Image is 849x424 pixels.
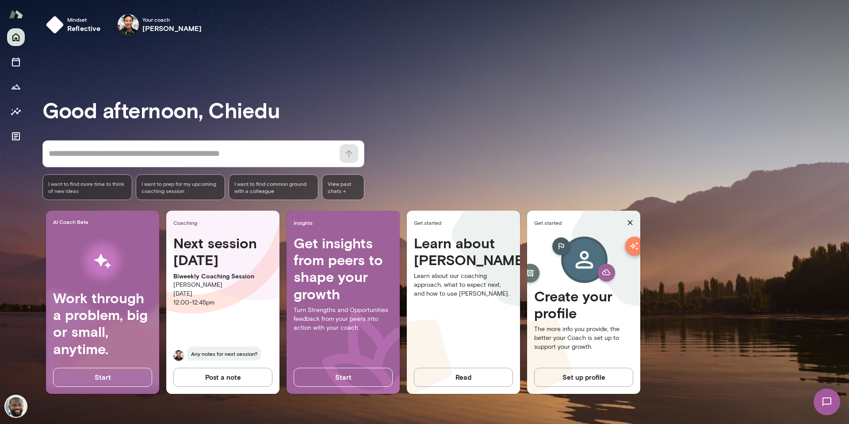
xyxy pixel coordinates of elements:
p: Turn Strengths and Opportunities feedback from your peers into action with your coach. [294,306,393,332]
span: I want to prep for my upcoming coaching session [141,180,220,194]
div: I want to find common ground with a colleague [229,174,318,200]
img: AI Workflows [63,233,142,289]
span: AI Coach Beta [53,218,156,225]
button: Home [7,28,25,46]
button: Read [414,368,513,386]
p: [PERSON_NAME] [173,281,272,289]
span: Your coach [142,16,202,23]
p: 12:00 - 12:45pm [173,298,272,307]
h4: Create your profile [534,288,633,322]
p: The more info you provide, the better your Coach is set up to support your growth. [534,325,633,351]
img: Create profile [538,235,630,288]
button: Growth Plan [7,78,25,96]
div: I want to prep for my upcoming coaching session [136,174,226,200]
span: Get started [414,219,516,226]
img: Chiedu Areh [5,396,27,417]
div: Albert VillardeYour coach[PERSON_NAME] [111,11,208,39]
span: Insights [294,219,396,226]
span: Mindset [67,16,101,23]
p: Learn about our coaching approach, what to expect next, and how to use [PERSON_NAME]. [414,272,513,298]
span: Get started [534,219,623,226]
h6: reflective [67,23,101,34]
button: Post a note [173,368,272,386]
span: I want to find common ground with a colleague [234,180,313,194]
span: Any notes for next session? [187,347,261,361]
h4: Get insights from peers to shape your growth [294,235,393,303]
button: Documents [7,127,25,145]
h3: Good afternoon, Chiedu [42,97,849,122]
span: Coaching [173,219,276,226]
img: Mento [9,6,23,23]
span: View past chats -> [322,174,364,200]
h4: Work through a problem, big or small, anytime. [53,289,152,358]
img: mindset [46,16,64,34]
p: Biweekly Coaching Session [173,272,272,281]
div: I want to find more time to think of new ideas [42,174,132,200]
h4: Learn about [PERSON_NAME] [414,235,513,269]
p: [DATE] [173,289,272,298]
button: Sessions [7,53,25,71]
img: Albert [173,350,184,361]
button: Mindsetreflective [42,11,108,39]
button: Insights [7,103,25,120]
button: Set up profile [534,368,633,386]
img: Albert Villarde [118,14,139,35]
button: Start [294,368,393,386]
h4: Next session [DATE] [173,235,272,269]
h6: [PERSON_NAME] [142,23,202,34]
span: I want to find more time to think of new ideas [48,180,126,194]
button: Start [53,368,152,386]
